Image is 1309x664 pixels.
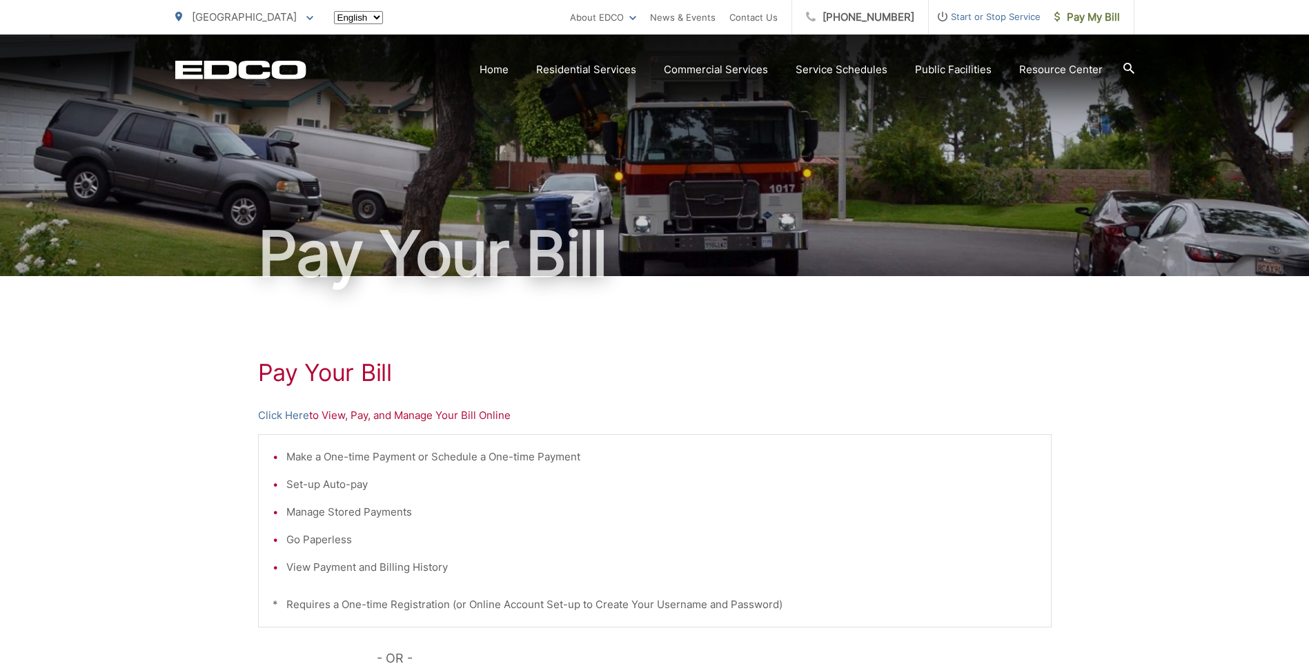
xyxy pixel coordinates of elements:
h1: Pay Your Bill [258,359,1052,387]
li: Go Paperless [286,531,1037,548]
a: Public Facilities [915,61,992,78]
a: Contact Us [729,9,778,26]
span: [GEOGRAPHIC_DATA] [192,10,297,23]
a: Resource Center [1019,61,1103,78]
p: * Requires a One-time Registration (or Online Account Set-up to Create Your Username and Password) [273,596,1037,613]
a: Residential Services [536,61,636,78]
a: News & Events [650,9,716,26]
li: Manage Stored Payments [286,504,1037,520]
h1: Pay Your Bill [175,219,1134,289]
li: Set-up Auto-pay [286,476,1037,493]
a: Click Here [258,407,309,424]
a: Home [480,61,509,78]
a: Commercial Services [664,61,768,78]
span: Pay My Bill [1054,9,1120,26]
a: EDCD logo. Return to the homepage. [175,60,306,79]
li: View Payment and Billing History [286,559,1037,576]
a: Service Schedules [796,61,887,78]
p: to View, Pay, and Manage Your Bill Online [258,407,1052,424]
li: Make a One-time Payment or Schedule a One-time Payment [286,449,1037,465]
a: About EDCO [570,9,636,26]
select: Select a language [334,11,383,24]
